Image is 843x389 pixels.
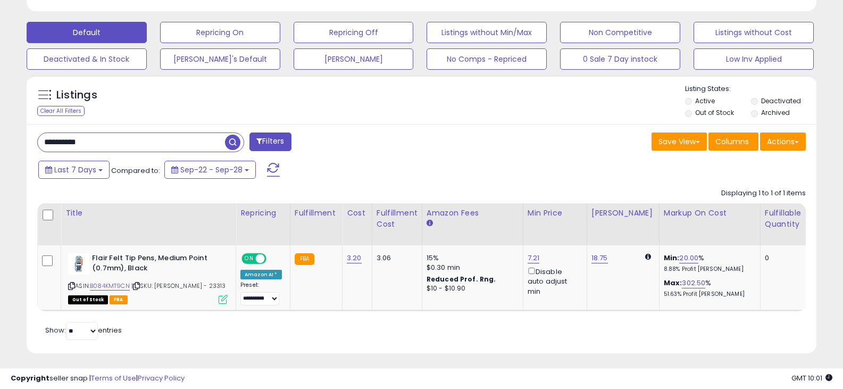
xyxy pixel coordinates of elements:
[664,278,682,288] b: Max:
[664,291,752,298] p: 51.63% Profit [PERSON_NAME]
[694,22,814,43] button: Listings without Cost
[528,208,582,219] div: Min Price
[695,96,715,105] label: Active
[761,96,801,105] label: Deactivated
[664,278,752,298] div: %
[377,253,414,263] div: 3.06
[90,282,130,291] a: B084KMT9CN
[243,254,256,263] span: ON
[765,253,798,263] div: 0
[347,253,362,263] a: 3.20
[765,208,802,230] div: Fulfillable Quantity
[591,208,655,219] div: [PERSON_NAME]
[38,161,110,179] button: Last 7 Days
[138,373,185,383] a: Privacy Policy
[111,165,160,176] span: Compared to:
[131,282,226,290] span: | SKU: [PERSON_NAME] - 23313
[240,208,286,219] div: Repricing
[160,22,280,43] button: Repricing On
[708,133,758,151] button: Columns
[265,254,282,263] span: OFF
[91,373,136,383] a: Terms of Use
[659,203,760,245] th: The percentage added to the cost of goods (COGS) that forms the calculator for Min & Max prices.
[27,48,147,70] button: Deactivated & In Stock
[240,282,282,305] div: Preset:
[528,266,579,296] div: Disable auto adjust min
[11,373,49,383] strong: Copyright
[427,48,547,70] button: No Comps - Repriced
[761,108,790,117] label: Archived
[679,253,698,263] a: 20.00
[694,48,814,70] button: Low Inv Applied
[347,208,368,219] div: Cost
[685,84,816,94] p: Listing States:
[427,208,519,219] div: Amazon Fees
[791,373,832,383] span: 2025-10-6 10:01 GMT
[682,278,705,288] a: 302.50
[295,208,338,219] div: Fulfillment
[294,48,414,70] button: [PERSON_NAME]
[92,253,221,276] b: Flair Felt Tip Pens, Medium Point (0.7mm), Black
[27,22,147,43] button: Default
[377,208,418,230] div: Fulfillment Cost
[715,136,749,147] span: Columns
[56,88,97,103] h5: Listings
[68,253,89,275] img: 41aBeohyNDL._SL40_.jpg
[721,188,806,198] div: Displaying 1 to 1 of 1 items
[164,161,256,179] button: Sep-22 - Sep-28
[560,48,680,70] button: 0 Sale 7 Day instock
[294,22,414,43] button: Repricing Off
[249,133,291,151] button: Filters
[427,263,515,272] div: $0.30 min
[240,270,282,279] div: Amazon AI *
[664,253,752,273] div: %
[560,22,680,43] button: Non Competitive
[652,133,707,151] button: Save View
[427,284,515,293] div: $10 - $10.90
[427,275,496,284] b: Reduced Prof. Rng.
[591,253,608,263] a: 18.75
[760,133,806,151] button: Actions
[68,295,108,304] span: All listings that are currently out of stock and unavailable for purchase on Amazon
[54,164,96,175] span: Last 7 Days
[664,208,756,219] div: Markup on Cost
[11,374,185,384] div: seller snap | |
[528,253,540,263] a: 7.21
[427,22,547,43] button: Listings without Min/Max
[37,106,85,116] div: Clear All Filters
[295,253,314,265] small: FBA
[65,208,231,219] div: Title
[160,48,280,70] button: [PERSON_NAME]'s Default
[695,108,734,117] label: Out of Stock
[427,219,433,228] small: Amazon Fees.
[664,253,680,263] b: Min:
[664,266,752,273] p: 8.88% Profit [PERSON_NAME]
[427,253,515,263] div: 15%
[180,164,243,175] span: Sep-22 - Sep-28
[45,325,122,335] span: Show: entries
[110,295,128,304] span: FBA
[68,253,228,303] div: ASIN:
